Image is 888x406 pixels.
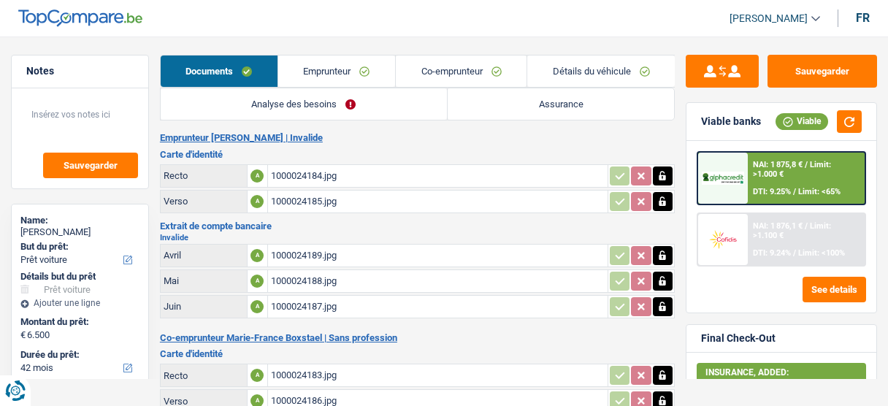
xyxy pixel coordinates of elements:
button: Sauvegarder [43,153,138,178]
span: Limit: <65% [798,187,841,196]
a: Analyse des besoins [161,88,447,120]
span: / [793,187,796,196]
h2: Invalide [160,234,675,242]
div: A [250,195,264,208]
div: 1000024183.jpg [271,364,605,386]
span: Limit: >1.000 € [753,160,831,179]
span: DTI: 9.24% [753,248,791,258]
div: A [250,249,264,262]
div: A [250,169,264,183]
a: Détails du véhicule [527,55,675,87]
button: Sauvegarder [768,55,877,88]
img: AlphaCredit [702,172,744,185]
a: Assurance [448,88,674,120]
span: NAI: 1 876,1 € [753,221,803,231]
div: INSURANCE, ADDED: [705,367,862,378]
div: Verso [164,196,244,207]
div: 1000024184.jpg [271,165,605,187]
div: Avril [164,250,244,261]
div: A [250,275,264,288]
h2: Co-emprunteur Marie-France Boxstael | Sans profession [160,332,675,344]
label: Montant du prêt: [20,316,137,328]
div: Recto [164,170,244,181]
label: But du prêt: [20,241,137,253]
h3: Extrait de compte bancaire [160,221,675,231]
div: A [250,300,264,313]
div: Viable banks [701,115,761,128]
h3: Carte d'identité [160,150,675,159]
div: Viable [776,113,828,129]
div: 1000024187.jpg [271,296,605,318]
img: TopCompare Logo [18,9,142,27]
div: 1000024189.jpg [271,245,605,267]
a: Emprunteur [278,55,395,87]
h5: Notes [26,65,134,77]
span: / [805,221,808,231]
a: Co-emprunteur [396,55,527,87]
div: Name: [20,215,139,226]
span: Sauvegarder [64,161,118,170]
span: NAI: 1 875,8 € [753,160,803,169]
span: / [805,160,808,169]
span: € [20,329,26,341]
div: Mai [164,275,244,286]
span: Limit: >1.100 € [753,221,831,240]
div: Recto [164,370,244,381]
div: Détails but du prêt [20,271,139,283]
div: Juin [164,301,244,312]
div: Ajouter une ligne [20,298,139,308]
div: 1000024185.jpg [271,191,605,212]
a: Documents [161,55,277,87]
h2: Emprunteur [PERSON_NAME] | Invalide [160,132,675,144]
div: 1000024188.jpg [271,270,605,292]
label: Durée du prêt: [20,349,137,361]
div: A [250,369,264,382]
span: [PERSON_NAME] [730,12,808,25]
a: [PERSON_NAME] [718,7,820,31]
div: [PERSON_NAME] [20,226,139,238]
span: DTI: 9.25% [753,187,791,196]
div: Final Check-Out [701,332,776,345]
div: fr [856,11,870,25]
span: / [793,248,796,258]
img: Cofidis [702,229,744,250]
h3: Carte d'identité [160,349,675,359]
button: See details [803,277,866,302]
span: Limit: <100% [798,248,845,258]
